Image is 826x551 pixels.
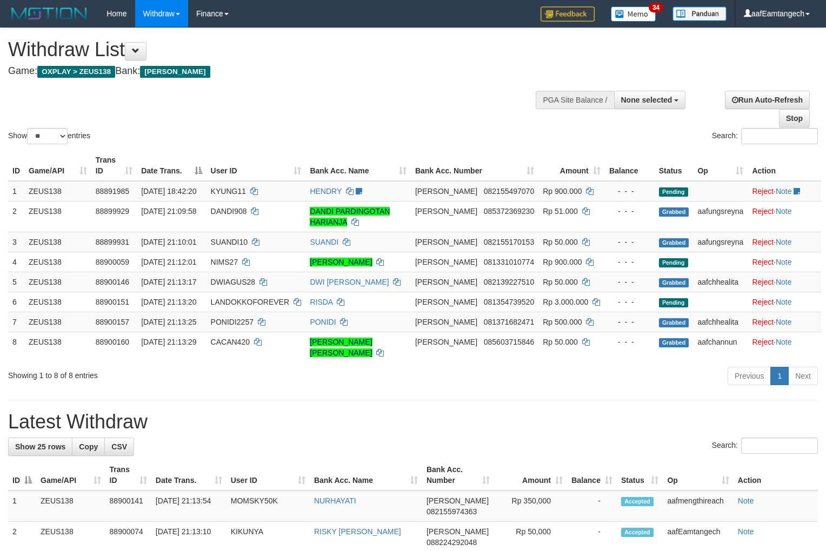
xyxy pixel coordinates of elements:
div: - - - [609,206,650,217]
span: Rp 50.000 [543,238,578,246]
span: Copy 082139227510 to clipboard [484,278,534,286]
a: HENDRY [310,187,342,196]
input: Search: [741,128,818,144]
span: Rp 50.000 [543,278,578,286]
span: PONIDI2257 [211,318,254,326]
a: Run Auto-Refresh [725,91,810,109]
th: Op: activate to sort column ascending [693,150,748,181]
span: [DATE] 21:13:20 [141,298,196,306]
span: Pending [659,298,688,307]
th: Bank Acc. Number: activate to sort column ascending [411,150,538,181]
td: ZEUS138 [24,232,91,252]
h4: Game: Bank: [8,66,540,77]
th: Trans ID: activate to sort column ascending [105,460,151,490]
a: Reject [752,338,774,346]
span: Copy [79,442,98,451]
td: Rp 350,000 [494,490,567,522]
span: Rp 500.000 [543,318,582,326]
a: [PERSON_NAME] [PERSON_NAME] [310,338,372,357]
th: Balance [605,150,655,181]
span: CSV [111,442,127,451]
span: Pending [659,187,688,197]
span: Pending [659,258,688,267]
div: - - - [609,186,650,197]
th: Game/API: activate to sort column ascending [36,460,105,490]
th: Status: activate to sort column ascending [617,460,663,490]
span: Rp 50.000 [543,338,578,346]
a: [PERSON_NAME] [310,258,372,266]
th: Bank Acc. Name: activate to sort column ascending [310,460,422,490]
a: Next [788,367,818,385]
span: [DATE] 21:13:25 [141,318,196,326]
span: [PERSON_NAME] [415,278,477,286]
th: Bank Acc. Name: activate to sort column ascending [305,150,411,181]
td: · [748,201,821,232]
label: Search: [712,438,818,454]
span: Rp 3.000.000 [543,298,588,306]
td: ZEUS138 [24,292,91,312]
span: Copy 081331010774 to clipboard [484,258,534,266]
div: - - - [609,277,650,287]
td: aafchannun [693,332,748,362]
a: DWI [PERSON_NAME] [310,278,389,286]
div: PGA Site Balance / [536,91,614,109]
td: 88900141 [105,490,151,522]
a: Copy [72,438,105,456]
img: Feedback.jpg [541,6,595,22]
span: None selected [621,96,672,104]
span: Grabbed [659,238,689,247]
span: Copy 082155974363 to clipboard [427,507,477,516]
span: [DATE] 21:10:01 [141,238,196,246]
span: 88900157 [96,318,129,326]
a: Note [776,318,792,326]
span: [DATE] 21:13:29 [141,338,196,346]
span: [DATE] 21:13:17 [141,278,196,286]
span: OXPLAY > ZEUS138 [37,66,115,78]
td: ZEUS138 [36,490,105,522]
label: Search: [712,128,818,144]
td: aafchhealita [693,272,748,292]
span: DANDI908 [211,207,247,216]
span: [PERSON_NAME] [427,527,489,536]
td: · [748,181,821,201]
span: Copy 088224292048 to clipboard [427,538,477,547]
span: Accepted [621,497,654,506]
td: ZEUS138 [24,272,91,292]
span: Rp 900.000 [543,187,582,196]
a: RISKY [PERSON_NAME] [314,527,401,536]
th: Game/API: activate to sort column ascending [24,150,91,181]
a: Note [738,496,754,505]
th: Op: activate to sort column ascending [663,460,733,490]
img: MOTION_logo.png [8,5,90,22]
td: aafchhealita [693,312,748,332]
th: Amount: activate to sort column ascending [538,150,605,181]
td: 4 [8,252,24,272]
th: Bank Acc. Number: activate to sort column ascending [422,460,494,490]
span: Copy 082155497070 to clipboard [484,187,534,196]
td: · [748,312,821,332]
span: [PERSON_NAME] [415,258,477,266]
td: · [748,252,821,272]
a: RISDA [310,298,332,306]
label: Show entries [8,128,90,144]
span: 88899931 [96,238,129,246]
a: Reject [752,238,774,246]
a: NURHAYATI [314,496,356,505]
a: Reject [752,187,774,196]
span: 88900146 [96,278,129,286]
a: Previous [728,367,771,385]
span: Copy 081354739520 to clipboard [484,298,534,306]
td: aafungsreyna [693,232,748,252]
th: Trans ID: activate to sort column ascending [91,150,137,181]
th: Status [655,150,694,181]
span: [DATE] 18:42:20 [141,187,196,196]
span: SUANDI10 [211,238,248,246]
td: aafmengthireach [663,490,733,522]
span: Rp 51.000 [543,207,578,216]
span: Grabbed [659,338,689,347]
button: None selected [614,91,686,109]
th: ID: activate to sort column descending [8,460,36,490]
img: panduan.png [672,6,727,21]
div: - - - [609,257,650,267]
a: Show 25 rows [8,438,72,456]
